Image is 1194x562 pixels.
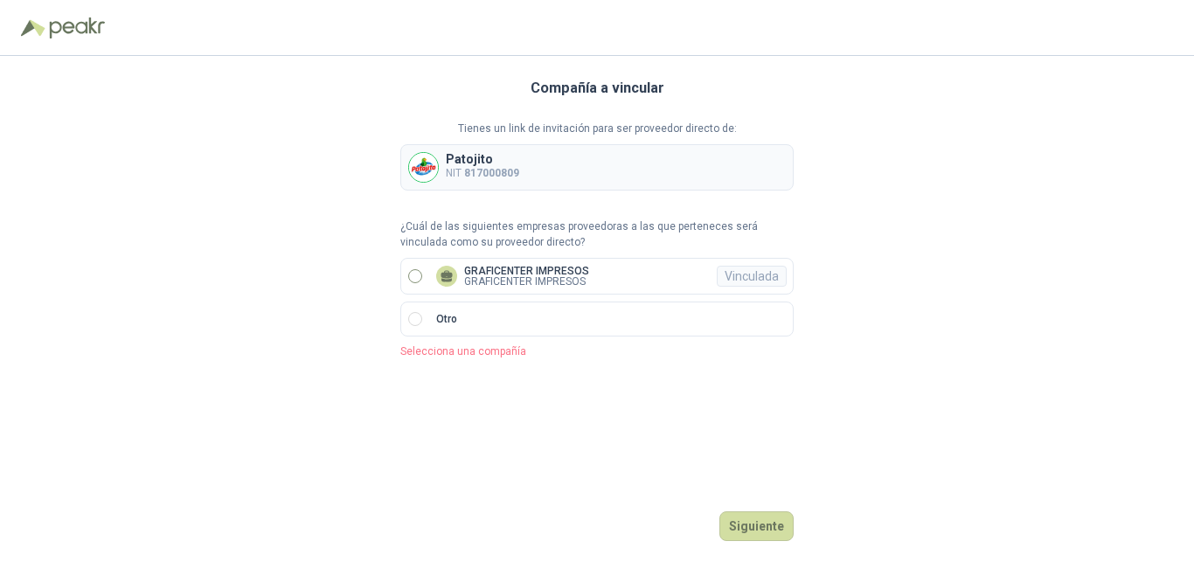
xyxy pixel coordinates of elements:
[400,343,794,360] p: Selecciona una compañía
[21,19,45,37] img: Logo
[400,121,794,137] p: Tienes un link de invitación para ser proveedor directo de:
[409,153,438,182] img: Company Logo
[400,219,794,252] p: ¿Cuál de las siguientes empresas proveedoras a las que perteneces será vinculada como su proveedo...
[531,77,664,100] h3: Compañía a vincular
[446,153,519,165] p: Patojito
[436,311,457,328] p: Otro
[464,167,519,179] b: 817000809
[717,266,787,287] div: Vinculada
[464,276,589,287] p: GRAFICENTER IMPRESOS
[446,165,519,182] p: NIT
[719,511,794,541] button: Siguiente
[49,17,105,38] img: Peakr
[464,266,589,276] p: GRAFICENTER IMPRESOS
